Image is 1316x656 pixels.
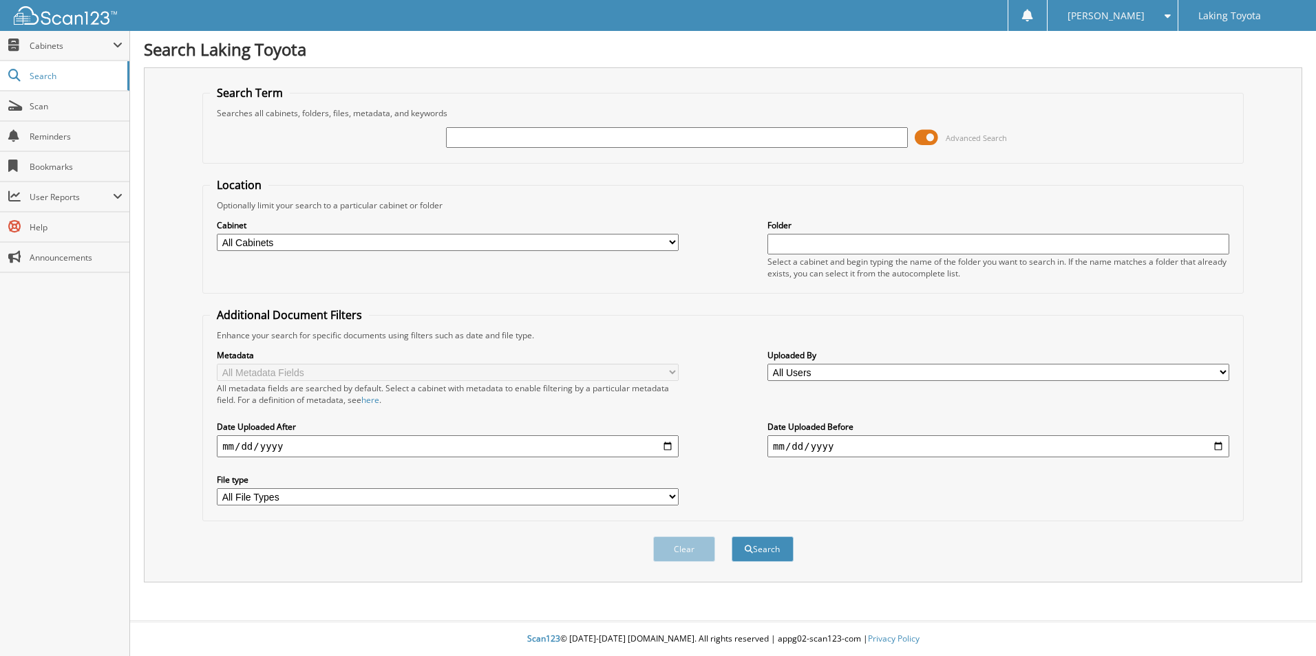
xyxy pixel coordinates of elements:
label: Cabinet [217,219,679,231]
label: Folder [767,219,1229,231]
span: Cabinets [30,40,113,52]
div: Select a cabinet and begin typing the name of the folder you want to search in. If the name match... [767,256,1229,279]
div: Searches all cabinets, folders, files, metadata, and keywords [210,107,1236,119]
span: Bookmarks [30,161,123,173]
span: Advanced Search [946,133,1007,143]
div: © [DATE]-[DATE] [DOMAIN_NAME]. All rights reserved | appg02-scan123-com | [130,622,1316,656]
legend: Search Term [210,85,290,100]
span: [PERSON_NAME] [1068,12,1145,20]
span: Reminders [30,131,123,142]
label: Uploaded By [767,349,1229,361]
a: here [361,394,379,406]
legend: Additional Document Filters [210,307,369,322]
label: Date Uploaded After [217,421,679,433]
span: Scan [30,100,123,112]
label: File type [217,474,679,485]
div: All metadata fields are searched by default. Select a cabinet with metadata to enable filtering b... [217,382,679,406]
legend: Location [210,177,268,193]
a: Privacy Policy [868,633,920,644]
span: Search [30,70,120,82]
div: Optionally limit your search to a particular cabinet or folder [210,199,1236,211]
span: Scan123 [527,633,560,644]
h1: Search Laking Toyota [144,38,1302,61]
input: end [767,435,1229,457]
span: Laking Toyota [1198,12,1261,20]
label: Date Uploaded Before [767,421,1229,433]
img: scan123-logo-white.svg [14,6,117,25]
div: Enhance your search for specific documents using filters such as date and file type. [210,329,1236,341]
span: Announcements [30,252,123,263]
span: User Reports [30,191,113,203]
button: Search [732,536,794,562]
button: Clear [653,536,715,562]
input: start [217,435,679,457]
span: Help [30,221,123,233]
label: Metadata [217,349,679,361]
